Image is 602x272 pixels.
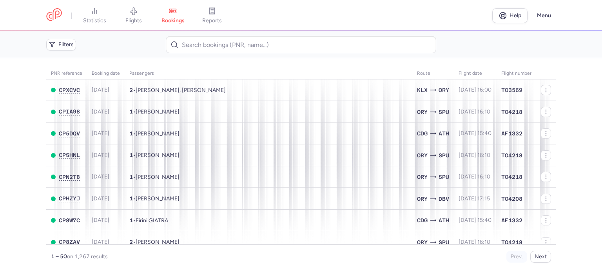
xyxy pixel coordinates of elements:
[192,7,232,24] a: reports
[59,174,80,180] span: CPN2T8
[459,108,490,115] span: [DATE] 16:10
[136,195,180,202] span: Steven PAYAN
[136,217,168,224] span: Eirini GIATRA
[501,151,522,159] span: TO4218
[129,87,226,94] span: •
[439,238,449,247] span: SPU
[125,17,142,24] span: flights
[59,152,80,159] button: CPSHNL
[46,39,76,50] button: Filters
[125,68,412,79] th: Passengers
[59,152,80,158] span: CPSHNL
[459,239,490,245] span: [DATE] 16:10
[459,195,490,202] span: [DATE] 17:15
[114,7,153,24] a: flights
[59,195,80,202] button: CPHZYJ
[87,68,125,79] th: Booking date
[417,216,428,225] span: CDG
[166,36,436,53] input: Search bookings (PNR, name...)
[136,130,180,137] span: John MIMOUN
[417,195,428,203] span: ORY
[501,216,522,224] span: AF1332
[532,8,556,23] button: Menu
[59,217,80,224] button: CP8W7C
[530,251,551,263] button: Next
[129,239,133,245] span: 2
[506,251,527,263] button: Prev.
[136,152,180,159] span: Arthur CARVALHO
[492,8,528,23] a: Help
[501,108,522,116] span: TO4218
[92,86,109,93] span: [DATE]
[59,239,80,245] span: CP8ZAV
[83,17,106,24] span: statistics
[417,86,428,94] span: KLX
[129,174,133,180] span: 1
[59,174,80,180] button: CPN2T8
[129,87,133,93] span: 2
[501,238,522,246] span: TO4218
[59,108,80,115] button: CPIA98
[129,195,180,202] span: •
[92,217,109,223] span: [DATE]
[136,239,180,245] span: Nolwenn YANN, Christophe POULIGO
[459,86,491,93] span: [DATE] 16:00
[46,68,87,79] th: PNR reference
[439,86,449,94] span: ORY
[51,253,67,260] strong: 1 – 50
[161,17,185,24] span: bookings
[417,238,428,247] span: ORY
[136,108,180,115] span: Renato RADULIC
[412,68,454,79] th: Route
[439,195,449,203] span: DBV
[459,130,491,137] span: [DATE] 15:40
[92,108,109,115] span: [DATE]
[46,8,62,23] a: CitizenPlane red outlined logo
[417,129,428,138] span: CDG
[501,195,522,203] span: TO4208
[459,217,491,223] span: [DATE] 15:40
[501,130,522,137] span: AF1332
[92,239,109,245] span: [DATE]
[439,173,449,181] span: SPU
[129,152,133,158] span: 1
[454,68,497,79] th: flight date
[67,253,108,260] span: on 1,267 results
[129,108,133,115] span: 1
[92,130,109,137] span: [DATE]
[59,130,80,137] button: CP5DQV
[59,87,80,94] button: CPXCVC
[501,86,522,94] span: TO3569
[153,7,192,24] a: bookings
[129,130,133,137] span: 1
[129,195,133,202] span: 1
[497,68,536,79] th: Flight number
[129,152,180,159] span: •
[439,108,449,116] span: SPU
[417,151,428,160] span: ORY
[439,129,449,138] span: ATH
[501,173,522,181] span: TO4218
[417,173,428,181] span: ORY
[59,87,80,93] span: CPXCVC
[92,173,109,180] span: [DATE]
[129,239,180,245] span: •
[136,174,180,180] span: Samuel CARVALHO
[75,7,114,24] a: statistics
[129,217,168,224] span: •
[129,108,180,115] span: •
[58,41,74,48] span: Filters
[202,17,222,24] span: reports
[459,152,490,159] span: [DATE] 16:10
[129,174,180,180] span: •
[510,13,521,18] span: Help
[92,195,109,202] span: [DATE]
[417,108,428,116] span: ORY
[92,152,109,159] span: [DATE]
[439,216,449,225] span: ATH
[459,173,490,180] span: [DATE] 16:10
